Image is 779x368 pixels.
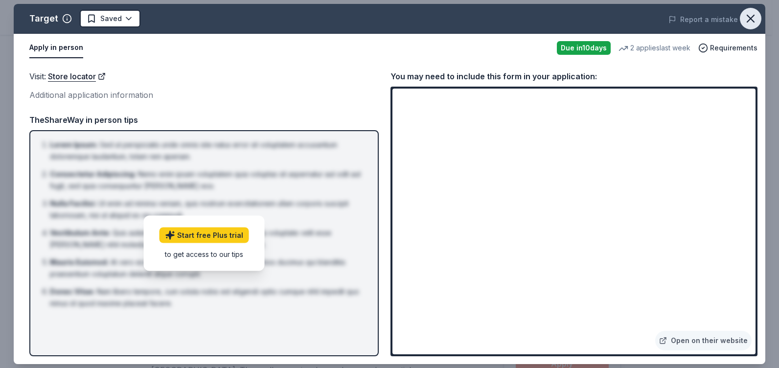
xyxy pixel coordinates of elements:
button: Apply in person [29,38,83,58]
div: Additional application information [29,89,379,101]
li: At vero eos et accusamus et iusto odio dignissimos ducimus qui blanditiis praesentium voluptatum ... [50,256,364,280]
li: Quis autem vel eum iure reprehenderit qui in ea voluptate velit esse [PERSON_NAME] nihil molestia... [50,227,364,251]
li: Sed ut perspiciatis unde omnis iste natus error sit voluptatem accusantium doloremque laudantium,... [50,139,364,162]
button: Requirements [698,42,757,54]
div: TheShareWay in person tips [29,114,379,126]
button: Saved [80,10,140,27]
span: Lorem Ipsum : [50,140,98,149]
a: Store locator [48,70,106,83]
div: Target [29,11,58,26]
span: Nulla Facilisi : [50,199,96,207]
span: Requirements [710,42,757,54]
button: Report a mistake [668,14,738,25]
a: Open on their website [655,331,752,350]
div: Visit : [29,70,379,83]
a: Start free Plus trial [160,228,249,243]
div: Due in 10 days [557,41,611,55]
span: Mauris Euismod : [50,258,109,266]
li: Nemo enim ipsam voluptatem quia voluptas sit aspernatur aut odit aut fugit, sed quia consequuntur... [50,168,364,192]
span: Saved [100,13,122,24]
span: Consectetur Adipiscing : [50,170,136,178]
div: 2 applies last week [619,42,690,54]
span: Vestibulum Ante : [50,229,111,237]
li: Ut enim ad minima veniam, quis nostrum exercitationem ullam corporis suscipit laboriosam, nisi ut... [50,198,364,221]
div: You may need to include this form in your application: [390,70,757,83]
li: Nam libero tempore, cum soluta nobis est eligendi optio cumque nihil impedit quo minus id quod ma... [50,286,364,309]
div: to get access to our tips [160,249,249,259]
span: Donec Vitae : [50,287,95,296]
